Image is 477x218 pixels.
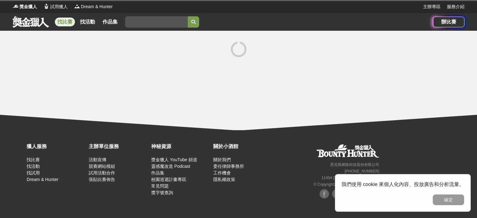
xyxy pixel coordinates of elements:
[151,164,190,169] a: 靈感魔改造 Podcast
[320,189,329,199] img: Facebook
[55,18,75,26] a: 找比賽
[447,3,464,10] a: 服務介紹
[213,170,231,175] a: 工作機會
[27,177,58,182] a: Dream & Hunter
[13,3,37,10] a: Logo獎金獵人
[89,177,115,182] a: 張貼比賽佈告
[330,162,379,167] small: 恩克斯網路科技股份有限公司
[27,164,40,169] a: 找活動
[151,157,197,162] a: 獎金獵人 YouTube 頻道
[433,17,464,27] a: 辦比賽
[89,157,106,162] a: 活動宣傳
[213,157,231,162] a: 關於我們
[77,18,98,26] a: 找活動
[342,182,464,187] span: 我們使用 cookie 來個人化內容、投放廣告和分析流量。
[27,143,86,150] div: 獵人服務
[213,143,272,150] div: 關於小酒館
[151,190,173,195] a: 獎字號查詢
[151,143,210,150] div: 神秘資源
[151,170,164,175] a: 作品集
[321,176,379,180] small: 11494 [STREET_ADDRESS] 3 樓
[74,3,80,9] img: Logo
[151,177,186,182] a: 校園巡迴計畫專區
[151,183,169,189] a: 常見問題
[423,3,441,10] a: 主辦專區
[74,3,113,10] a: LogoDream & Hunter
[13,3,19,9] img: Logo
[89,164,115,169] a: 競賽網站模組
[27,170,40,175] a: 找試用
[19,3,37,10] span: 獎金獵人
[50,3,68,10] span: 試用獵人
[100,18,120,26] a: 作品集
[433,194,464,205] button: 確定
[314,182,379,187] small: © Copyright 2025 . All Rights Reserved.
[89,143,148,150] div: 主辦單位服務
[213,177,235,182] a: 隱私權政策
[81,3,113,10] span: Dream & Hunter
[43,3,50,9] img: Logo
[345,169,379,173] small: [PHONE_NUMBER]
[27,157,40,162] a: 找比賽
[89,170,115,175] a: 試用活動合作
[332,189,342,199] img: Facebook
[213,164,244,169] a: 委任律師事務所
[43,3,68,10] a: Logo試用獵人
